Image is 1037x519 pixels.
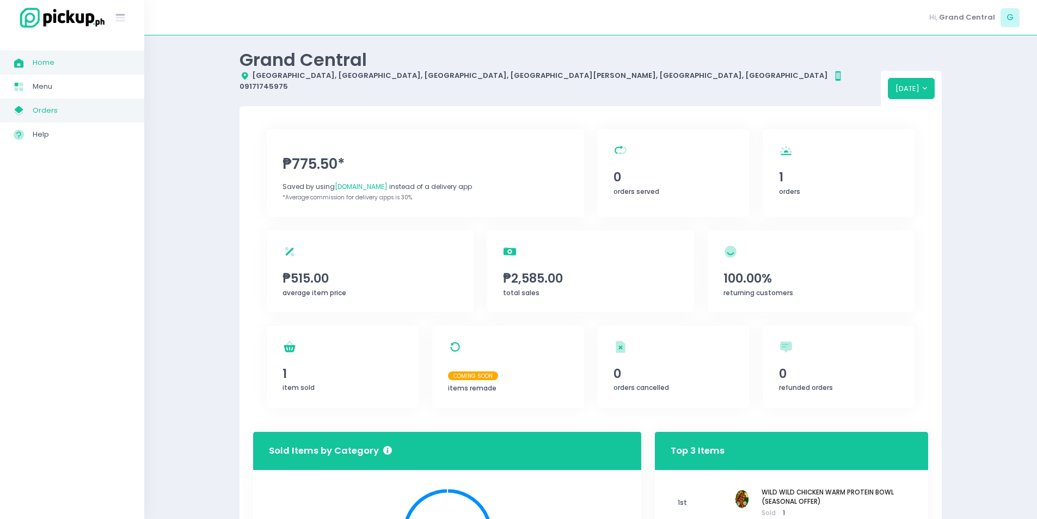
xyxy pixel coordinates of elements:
span: ₱515.00 [283,269,458,288]
span: items remade [448,383,496,393]
span: 0 [613,364,733,383]
img: WILD WILD CHICKEN WARM PROTEIN BOWL (SEASONAL OFFER) [731,488,753,510]
span: Menu [33,80,131,94]
span: 100.00% [723,269,899,288]
a: ₱515.00average item price [267,230,474,312]
img: logo [14,6,106,29]
h3: Top 3 Items [671,436,725,467]
span: G [1001,8,1020,27]
span: orders served [613,187,659,196]
div: Grand Central [240,49,881,70]
span: *Average commission for delivery apps is 30% [283,193,412,202]
span: [DOMAIN_NAME] [335,182,388,191]
span: Home [33,56,131,70]
a: 100.00%returning customers [708,230,915,312]
span: item sold [283,383,315,392]
a: 1item sold [267,326,419,408]
span: Coming Soon [448,371,498,380]
span: orders cancelled [613,383,669,392]
a: 1orders [763,129,915,217]
div: Saved by using instead of a delivery app [283,182,568,192]
span: orders [779,187,800,196]
span: ₱775.50* [283,154,568,175]
span: 1 [779,168,899,186]
span: average item price [283,288,346,297]
span: returning customers [723,288,793,297]
span: 0 [779,364,899,383]
button: [DATE] [888,78,935,99]
span: 1st [671,491,731,515]
a: 0refunded orders [763,326,915,408]
a: 0orders cancelled [598,326,750,408]
span: total sales [503,288,539,297]
span: 1 [783,509,785,517]
span: Sold [762,509,912,518]
span: WILD WILD CHICKEN WARM PROTEIN BOWL (SEASONAL OFFER) [762,488,912,507]
span: refunded orders [779,383,833,392]
span: Orders [33,103,131,118]
div: [GEOGRAPHIC_DATA], [GEOGRAPHIC_DATA], [GEOGRAPHIC_DATA], [GEOGRAPHIC_DATA][PERSON_NAME], [GEOGRAP... [240,70,881,92]
span: ₱2,585.00 [503,269,678,288]
h3: Sold Items by Category [269,444,392,458]
span: Grand Central [939,12,995,23]
span: Hi, [929,12,937,23]
span: 0 [613,168,733,186]
span: 1 [283,364,402,383]
a: 0orders served [598,129,750,217]
span: Help [33,127,131,142]
a: ₱2,585.00total sales [487,230,694,312]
